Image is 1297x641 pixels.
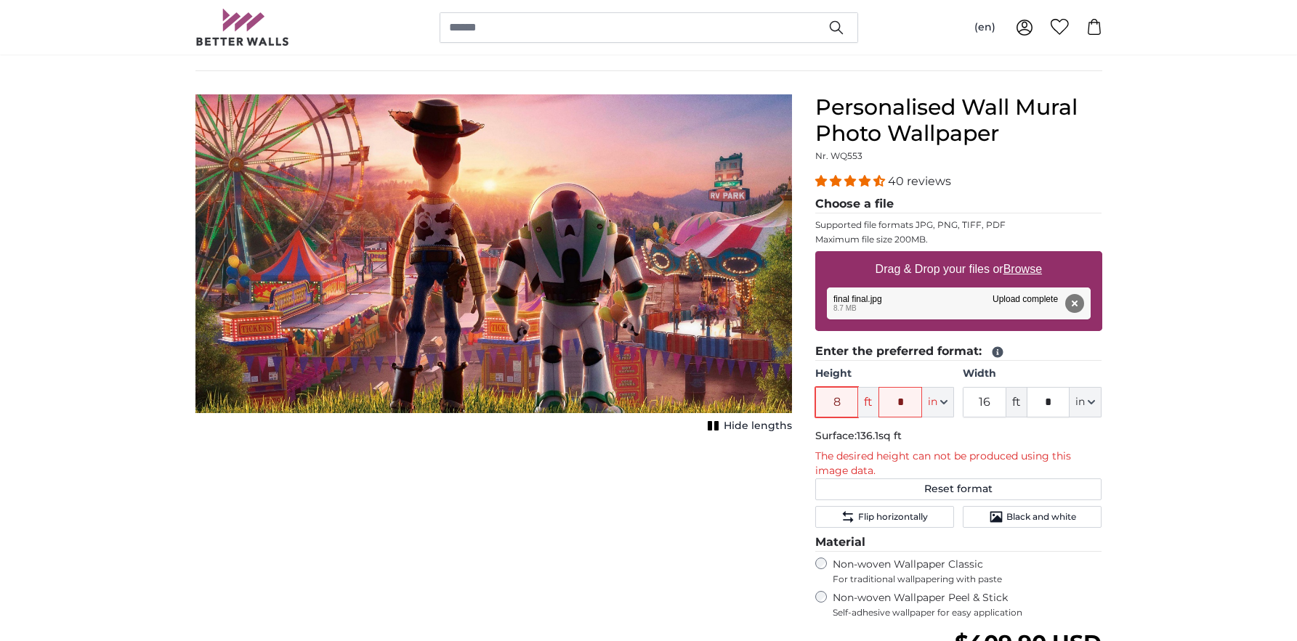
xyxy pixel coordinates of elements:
[869,255,1047,284] label: Drag & Drop your files or
[858,387,878,417] span: ft
[815,429,1102,444] p: Surface:
[833,573,1102,585] span: For traditional wallpapering with paste
[1006,511,1076,523] span: Black and white
[1003,263,1042,275] u: Browse
[833,591,1102,618] label: Non-woven Wallpaper Peel & Stick
[833,558,1102,585] label: Non-woven Wallpaper Classic
[815,174,888,188] span: 4.38 stars
[1070,387,1102,417] button: in
[815,150,862,161] span: Nr. WQ553
[858,511,928,523] span: Flip horizontally
[963,367,1102,381] label: Width
[963,15,1007,41] button: (en)
[815,478,1102,500] button: Reset format
[922,387,954,417] button: in
[815,534,1102,552] legend: Material
[857,429,902,442] span: 136.1sq ft
[815,234,1102,245] p: Maximum file size 200MB.
[195,94,792,436] div: 1 of 1
[833,607,1102,618] span: Self-adhesive wallpaper for easy application
[815,219,1102,231] p: Supported file formats JPG, PNG, TIFF, PDF
[815,195,1102,213] legend: Choose a file
[815,506,954,528] button: Flip horizontally
[888,174,951,188] span: 40 reviews
[815,449,1102,478] p: The desired height can not be produced using this image data.
[815,367,954,381] label: Height
[195,9,290,46] img: Betterwalls
[703,416,792,436] button: Hide lengths
[963,506,1102,528] button: Black and white
[815,343,1102,361] legend: Enter the preferred format:
[724,419,792,433] span: Hide lengths
[928,395,937,409] span: in
[1006,387,1027,417] span: ft
[815,94,1102,147] h1: Personalised Wall Mural Photo Wallpaper
[195,94,792,413] img: personalised-photo
[1075,395,1085,409] span: in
